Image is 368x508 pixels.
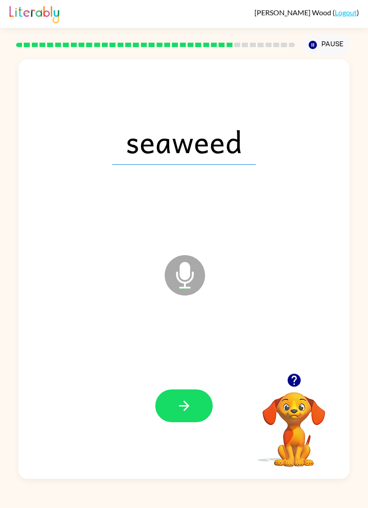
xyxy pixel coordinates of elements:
a: Logout [335,8,357,17]
button: Pause [303,35,350,55]
div: ( ) [254,8,359,17]
img: Literably [9,4,59,23]
span: seaweed [112,118,256,165]
video: Your browser must support playing .mp4 files to use Literably. Please try using another browser. [249,378,339,468]
span: [PERSON_NAME] Wood [254,8,333,17]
